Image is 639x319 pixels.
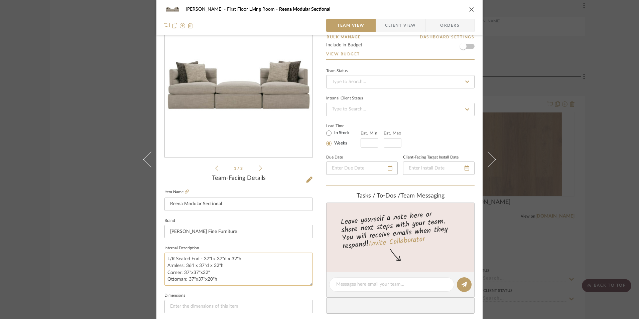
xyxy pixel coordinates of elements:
span: Team View [337,19,365,32]
span: / [237,167,240,171]
label: Brand [164,219,175,223]
img: 30bd5c69-ed48-4c01-a7d5-65d07dceebb4_48x40.jpg [164,3,180,16]
label: Due Date [326,156,343,159]
div: Leave yourself a note here or share next steps with your team. You will receive emails when they ... [326,207,476,252]
button: Bulk Manage [326,34,361,40]
mat-radio-group: Select item type [326,129,361,147]
span: 1 [234,167,237,171]
img: 30bd5c69-ed48-4c01-a7d5-65d07dceebb4_436x436.jpg [166,13,311,157]
label: Client-Facing Target Install Date [403,156,459,159]
button: close [469,6,475,12]
label: Item Name [164,189,189,195]
label: Est. Max [384,131,401,135]
a: Invite Collaborator [368,234,425,250]
label: Lead Time [326,123,361,129]
div: team Messaging [326,193,475,200]
input: Type to Search… [326,75,475,88]
span: 3 [240,167,244,171]
span: [PERSON_NAME] [186,7,227,12]
span: Client View [385,19,416,32]
a: View Budget [326,51,475,57]
div: Internal Client Status [326,97,363,100]
input: Enter Item Name [164,198,313,211]
label: Dimensions [164,294,185,297]
input: Type to Search… [326,103,475,116]
label: Internal Description [164,247,199,250]
label: Est. Min [361,131,378,135]
div: Team Status [326,69,348,73]
span: Orders [433,19,467,32]
span: Tasks / To-Dos / [357,193,400,199]
button: Dashboard Settings [419,34,475,40]
span: Reena Modular Sectional [279,7,330,12]
input: Enter Brand [164,225,313,238]
input: Enter Install Date [403,162,475,175]
div: 0 [165,13,312,157]
img: Remove from project [188,23,193,28]
label: Weeks [333,140,347,146]
label: In Stock [333,130,350,136]
span: First Floor Living Room [227,7,279,12]
div: Team-Facing Details [164,175,313,182]
input: Enter Due Date [326,162,398,175]
input: Enter the dimensions of this item [164,300,313,313]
